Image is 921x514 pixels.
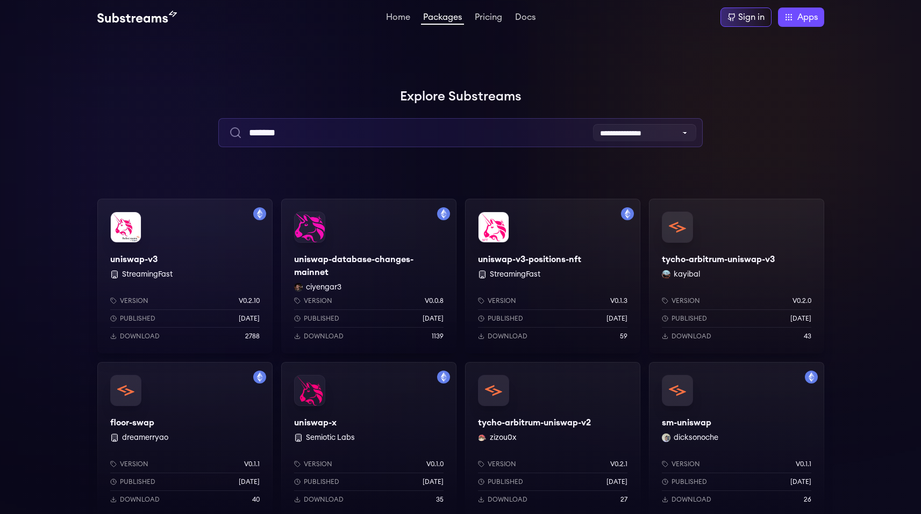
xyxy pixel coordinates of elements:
[304,460,332,468] p: Version
[672,495,711,504] p: Download
[606,314,627,323] p: [DATE]
[304,495,344,504] p: Download
[384,13,412,24] a: Home
[488,460,516,468] p: Version
[425,296,444,305] p: v0.0.8
[120,477,155,486] p: Published
[120,314,155,323] p: Published
[426,460,444,468] p: v0.1.0
[239,296,260,305] p: v0.2.10
[804,332,811,341] p: 43
[423,477,444,486] p: [DATE]
[490,269,540,280] button: StreamingFast
[674,269,700,280] button: kayibal
[513,13,538,24] a: Docs
[304,332,344,341] p: Download
[122,432,168,443] button: dreamerryao
[120,495,160,504] p: Download
[796,460,811,468] p: v0.1.1
[239,477,260,486] p: [DATE]
[720,8,772,27] a: Sign in
[244,460,260,468] p: v0.1.1
[649,199,824,353] a: tycho-arbitrum-uniswap-v3tycho-arbitrum-uniswap-v3kayibal kayibalVersionv0.2.0Published[DATE]Down...
[620,332,627,341] p: 59
[790,477,811,486] p: [DATE]
[488,314,523,323] p: Published
[97,11,177,24] img: Substream's logo
[610,460,627,468] p: v0.2.1
[97,86,824,107] h1: Explore Substreams
[120,460,148,468] p: Version
[610,296,627,305] p: v0.1.3
[805,371,818,383] img: Filter by mainnet network
[488,495,527,504] p: Download
[790,314,811,323] p: [DATE]
[672,296,700,305] p: Version
[304,314,339,323] p: Published
[620,495,627,504] p: 27
[488,477,523,486] p: Published
[253,371,266,383] img: Filter by mainnet network
[793,296,811,305] p: v0.2.0
[606,477,627,486] p: [DATE]
[674,432,718,443] button: dicksonoche
[672,460,700,468] p: Version
[281,199,456,353] a: Filter by mainnet networkuniswap-database-changes-mainnetuniswap-database-changes-mainnetciyengar...
[797,11,818,24] span: Apps
[252,495,260,504] p: 40
[120,296,148,305] p: Version
[488,296,516,305] p: Version
[488,332,527,341] p: Download
[621,207,634,220] img: Filter by mainnet network
[432,332,444,341] p: 1139
[423,314,444,323] p: [DATE]
[304,477,339,486] p: Published
[239,314,260,323] p: [DATE]
[490,432,516,443] button: zizou0x
[436,495,444,504] p: 35
[672,477,707,486] p: Published
[253,207,266,220] img: Filter by mainnet network
[672,314,707,323] p: Published
[122,269,173,280] button: StreamingFast
[437,207,450,220] img: Filter by mainnet network
[306,432,355,443] button: Semiotic Labs
[304,296,332,305] p: Version
[437,371,450,383] img: Filter by mainnet network
[421,13,464,25] a: Packages
[465,199,640,353] a: Filter by mainnet networkuniswap-v3-positions-nftuniswap-v3-positions-nft StreamingFastVersionv0....
[245,332,260,341] p: 2788
[306,282,341,293] button: ciyengar3
[97,199,273,353] a: Filter by mainnet networkuniswap-v3uniswap-v3 StreamingFastVersionv0.2.10Published[DATE]Download2788
[804,495,811,504] p: 26
[738,11,765,24] div: Sign in
[473,13,504,24] a: Pricing
[120,332,160,341] p: Download
[672,332,711,341] p: Download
